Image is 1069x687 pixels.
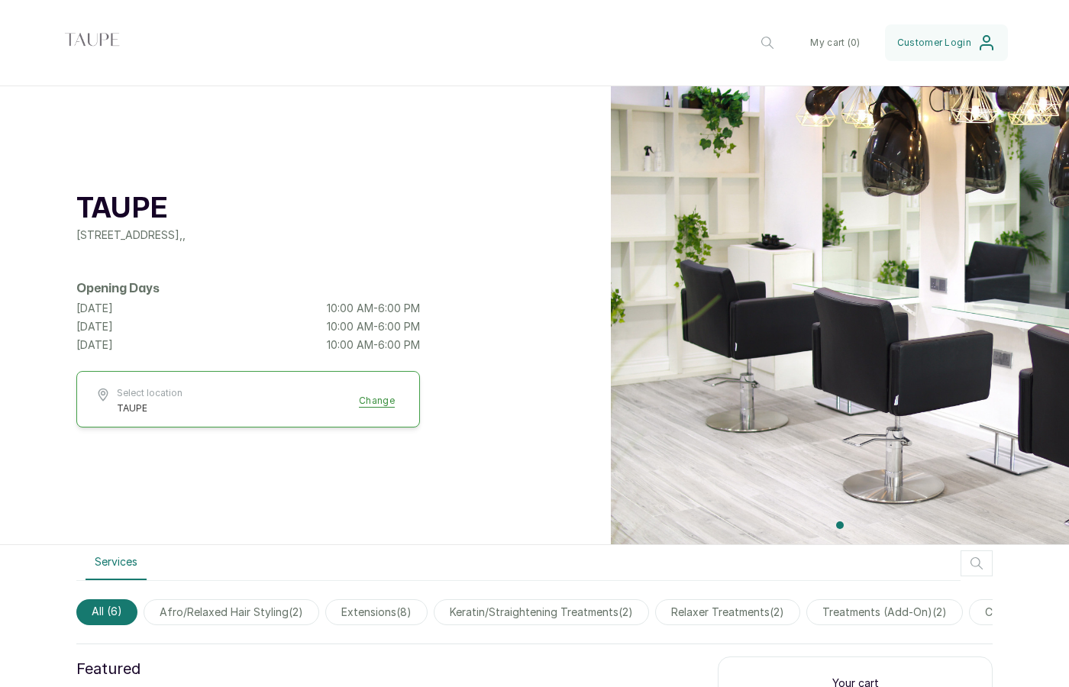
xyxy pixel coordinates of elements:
img: header image [611,86,1069,544]
p: [DATE] [76,337,113,353]
span: extensions(8) [325,599,428,625]
span: All (6) [76,599,137,625]
img: business logo [61,12,122,73]
button: Customer Login [885,24,1008,61]
span: Select location [117,387,182,399]
span: treatments (add-on)(2) [806,599,963,625]
p: 10:00 AM - 6:00 PM [327,319,420,334]
p: Featured [76,656,626,681]
span: keratin/straightening treatments(2) [434,599,649,625]
span: afro/relaxed hair styling(2) [144,599,319,625]
button: Select locationTAUPEChange [95,387,401,414]
p: [STREET_ADDRESS] , , [76,227,420,243]
h1: TAUPE [76,191,420,227]
p: 10:00 AM - 6:00 PM [327,337,420,353]
p: [DATE] [76,319,113,334]
p: 10:00 AM - 6:00 PM [327,301,420,316]
span: Customer Login [897,37,971,49]
span: relaxer treatments(2) [655,599,800,625]
p: [DATE] [76,301,113,316]
button: Services [86,545,147,580]
h2: Opening Days [76,279,420,298]
button: My cart (0) [798,24,872,61]
span: TAUPE [117,402,182,414]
